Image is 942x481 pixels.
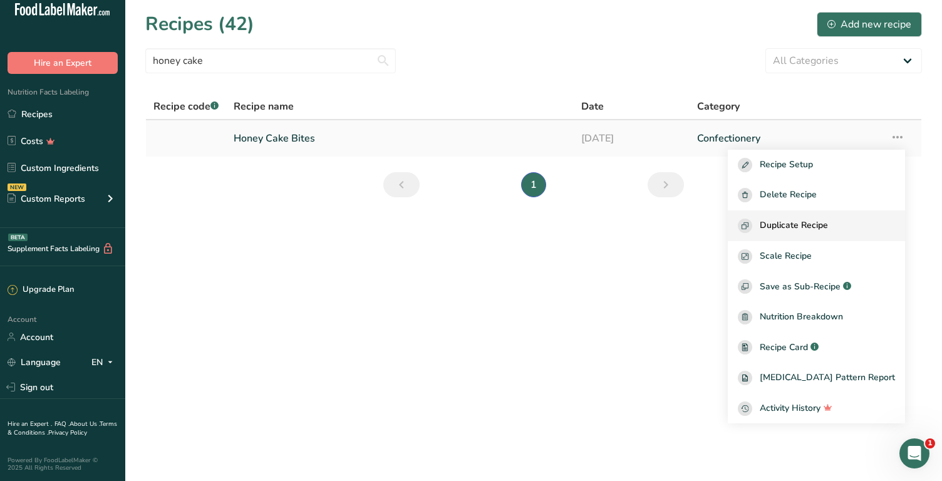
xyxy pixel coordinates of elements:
[54,420,70,428] a: FAQ .
[153,100,219,113] span: Recipe code
[8,184,26,191] div: NEW
[648,172,684,197] a: Next page
[383,172,420,197] a: Previous page
[728,150,905,180] button: Recipe Setup
[728,180,905,211] button: Delete Recipe
[91,354,118,370] div: EN
[8,234,28,241] div: BETA
[8,284,74,296] div: Upgrade Plan
[70,420,100,428] a: About Us .
[48,428,87,437] a: Privacy Policy
[8,52,118,74] button: Hire an Expert
[234,99,294,114] span: Recipe name
[760,188,817,202] span: Delete Recipe
[760,249,812,264] span: Scale Recipe
[145,10,254,38] h1: Recipes (42)
[925,438,935,448] span: 1
[8,420,117,437] a: Terms & Conditions .
[760,401,820,416] span: Activity History
[8,192,85,205] div: Custom Reports
[760,219,828,233] span: Duplicate Recipe
[728,393,905,424] button: Activity History
[728,210,905,241] button: Duplicate Recipe
[760,158,813,172] span: Recipe Setup
[581,99,604,114] span: Date
[145,48,396,73] input: Search for recipe
[234,125,566,152] a: Honey Cake Bites
[899,438,929,468] iframe: Intercom live chat
[8,420,52,428] a: Hire an Expert .
[728,302,905,333] a: Nutrition Breakdown
[728,271,905,302] button: Save as Sub-Recipe
[728,241,905,272] button: Scale Recipe
[697,99,740,114] span: Category
[8,457,118,472] div: Powered By FoodLabelMaker © 2025 All Rights Reserved
[8,351,61,373] a: Language
[728,333,905,363] a: Recipe Card
[581,125,682,152] a: [DATE]
[760,371,895,385] span: [MEDICAL_DATA] Pattern Report
[827,17,911,32] div: Add new recipe
[697,125,876,152] a: Confectionery
[760,341,808,354] span: Recipe Card
[760,310,843,324] span: Nutrition Breakdown
[728,363,905,393] a: [MEDICAL_DATA] Pattern Report
[817,12,922,37] button: Add new recipe
[760,280,841,293] span: Save as Sub-Recipe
